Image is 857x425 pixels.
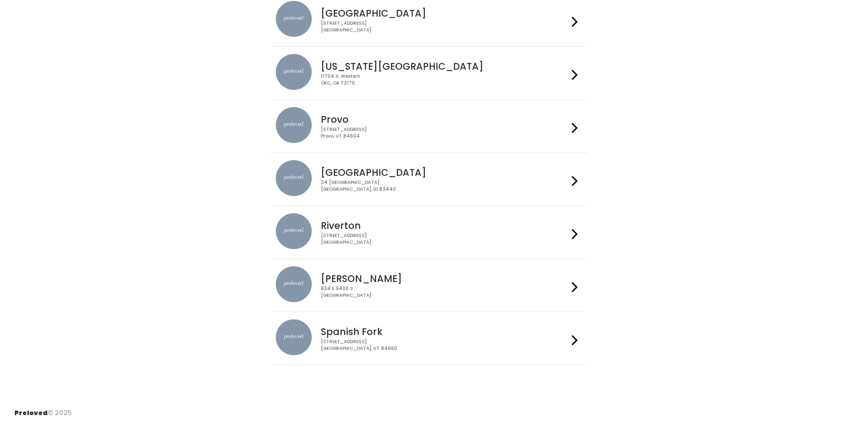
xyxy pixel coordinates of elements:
a: preloved location [PERSON_NAME] 834 E 9400 S[GEOGRAPHIC_DATA] [276,266,581,304]
img: preloved location [276,266,312,302]
div: 11704 S. Western OKC, OK 73170 [321,73,568,86]
a: preloved location Provo [STREET_ADDRESS]Provo, UT 84604 [276,107,581,145]
a: preloved location Riverton [STREET_ADDRESS][GEOGRAPHIC_DATA] [276,213,581,251]
h4: Spanish Fork [321,327,568,337]
img: preloved location [276,1,312,37]
div: [STREET_ADDRESS] [GEOGRAPHIC_DATA] [321,233,568,246]
a: preloved location Spanish Fork [STREET_ADDRESS][GEOGRAPHIC_DATA], UT 84660 [276,319,581,358]
a: preloved location [US_STATE][GEOGRAPHIC_DATA] 11704 S. WesternOKC, OK 73170 [276,54,581,92]
h4: [US_STATE][GEOGRAPHIC_DATA] [321,61,568,72]
img: preloved location [276,54,312,90]
img: preloved location [276,319,312,355]
div: [STREET_ADDRESS] [GEOGRAPHIC_DATA] [321,20,568,33]
img: preloved location [276,160,312,196]
div: [STREET_ADDRESS] [GEOGRAPHIC_DATA], UT 84660 [321,339,568,352]
h4: [GEOGRAPHIC_DATA] [321,8,568,18]
div: 24 [GEOGRAPHIC_DATA] [GEOGRAPHIC_DATA], ID 83440 [321,179,568,192]
h4: Provo [321,114,568,125]
span: Preloved [14,408,48,417]
div: © 2025 [14,401,72,418]
a: preloved location [GEOGRAPHIC_DATA] 24 [GEOGRAPHIC_DATA][GEOGRAPHIC_DATA], ID 83440 [276,160,581,198]
a: preloved location [GEOGRAPHIC_DATA] [STREET_ADDRESS][GEOGRAPHIC_DATA] [276,1,581,39]
h4: [PERSON_NAME] [321,273,568,284]
div: [STREET_ADDRESS] Provo, UT 84604 [321,126,568,139]
img: preloved location [276,107,312,143]
h4: Riverton [321,220,568,231]
img: preloved location [276,213,312,249]
div: 834 E 9400 S [GEOGRAPHIC_DATA] [321,286,568,299]
h4: [GEOGRAPHIC_DATA] [321,167,568,178]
